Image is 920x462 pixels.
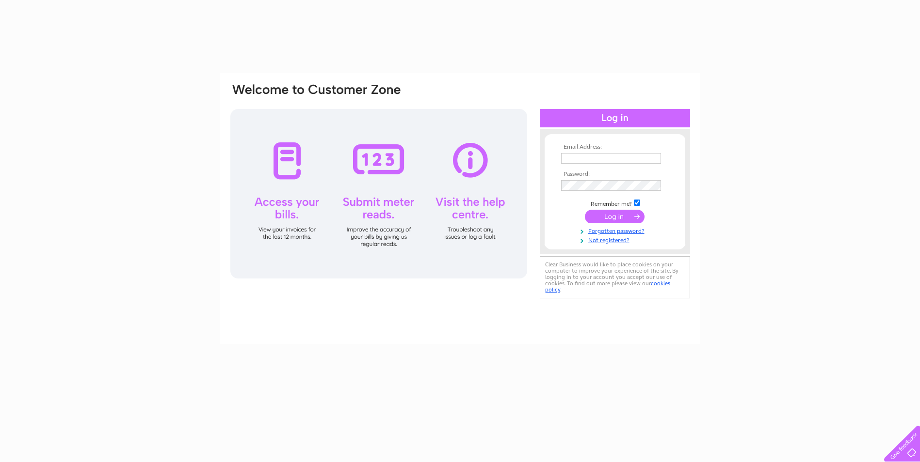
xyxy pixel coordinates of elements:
[540,256,690,298] div: Clear Business would like to place cookies on your computer to improve your experience of the sit...
[545,280,670,293] a: cookies policy
[561,226,671,235] a: Forgotten password?
[559,144,671,151] th: Email Address:
[585,210,645,223] input: Submit
[561,235,671,244] a: Not registered?
[559,198,671,208] td: Remember me?
[559,171,671,178] th: Password:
